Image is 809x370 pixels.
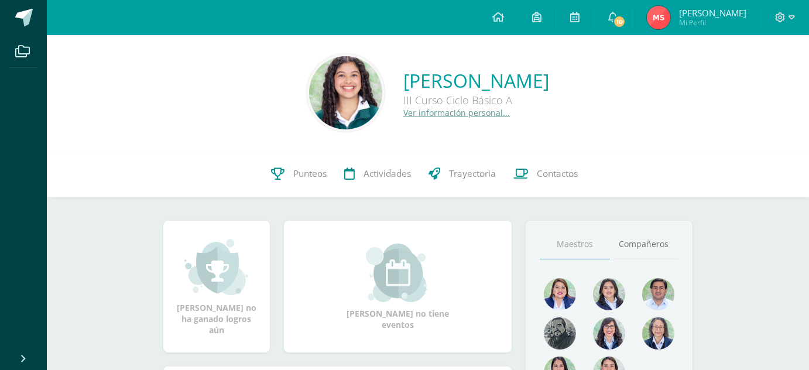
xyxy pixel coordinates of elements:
span: 10 [613,15,626,28]
a: Actividades [335,150,420,197]
img: 45e5189d4be9c73150df86acb3c68ab9.png [593,278,625,310]
div: III Curso Ciclo Básico A [403,93,549,107]
a: Contactos [505,150,587,197]
img: fb703a472bdb86d4ae91402b7cff009e.png [647,6,670,29]
a: Maestros [540,229,609,259]
img: event_small.png [366,244,430,302]
img: 68491b968eaf45af92dd3338bd9092c6.png [642,317,674,350]
img: 93c16075707a398c360377cf3c01ecdc.png [309,56,382,129]
span: Contactos [537,167,578,180]
span: Punteos [293,167,327,180]
img: 1e7bfa517bf798cc96a9d855bf172288.png [642,278,674,310]
a: Punteos [262,150,335,197]
a: Compañeros [609,229,678,259]
img: 4179e05c207095638826b52d0d6e7b97.png [544,317,576,350]
img: b1da893d1b21f2b9f45fcdf5240f8abd.png [593,317,625,350]
img: 135afc2e3c36cc19cf7f4a6ffd4441d1.png [544,278,576,310]
span: Trayectoria [449,167,496,180]
a: Trayectoria [420,150,505,197]
span: Actividades [364,167,411,180]
img: achievement_small.png [184,238,248,296]
span: Mi Perfil [679,18,746,28]
span: [PERSON_NAME] [679,7,746,19]
div: [PERSON_NAME] no ha ganado logros aún [175,238,258,335]
a: Ver información personal... [403,107,510,118]
div: [PERSON_NAME] no tiene eventos [339,244,456,330]
a: [PERSON_NAME] [403,68,549,93]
